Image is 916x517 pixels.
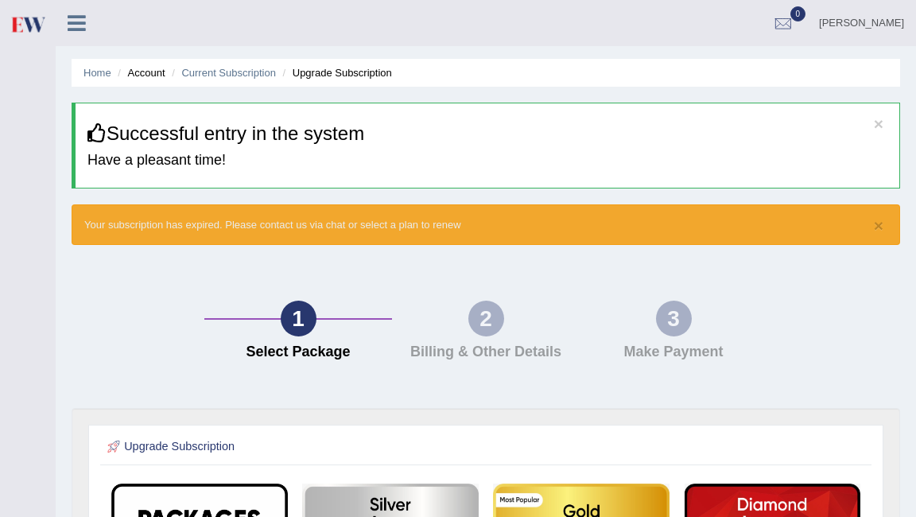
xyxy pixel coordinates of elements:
a: Current Subscription [181,67,276,79]
div: 2 [468,301,504,336]
h3: Successful entry in the system [87,123,887,144]
div: 3 [656,301,692,336]
h4: Billing & Other Details [400,344,572,360]
li: Account [114,65,165,80]
h4: Make Payment [588,344,759,360]
div: 1 [281,301,316,336]
a: Home [83,67,111,79]
h4: Have a pleasant time! [87,153,887,169]
span: 0 [790,6,806,21]
button: × [874,115,883,132]
li: Upgrade Subscription [279,65,392,80]
h2: Upgrade Subscription [104,437,578,457]
button: × [874,217,883,234]
div: Your subscription has expired. Please contact us via chat or select a plan to renew [72,204,900,245]
h4: Select Package [212,344,384,360]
